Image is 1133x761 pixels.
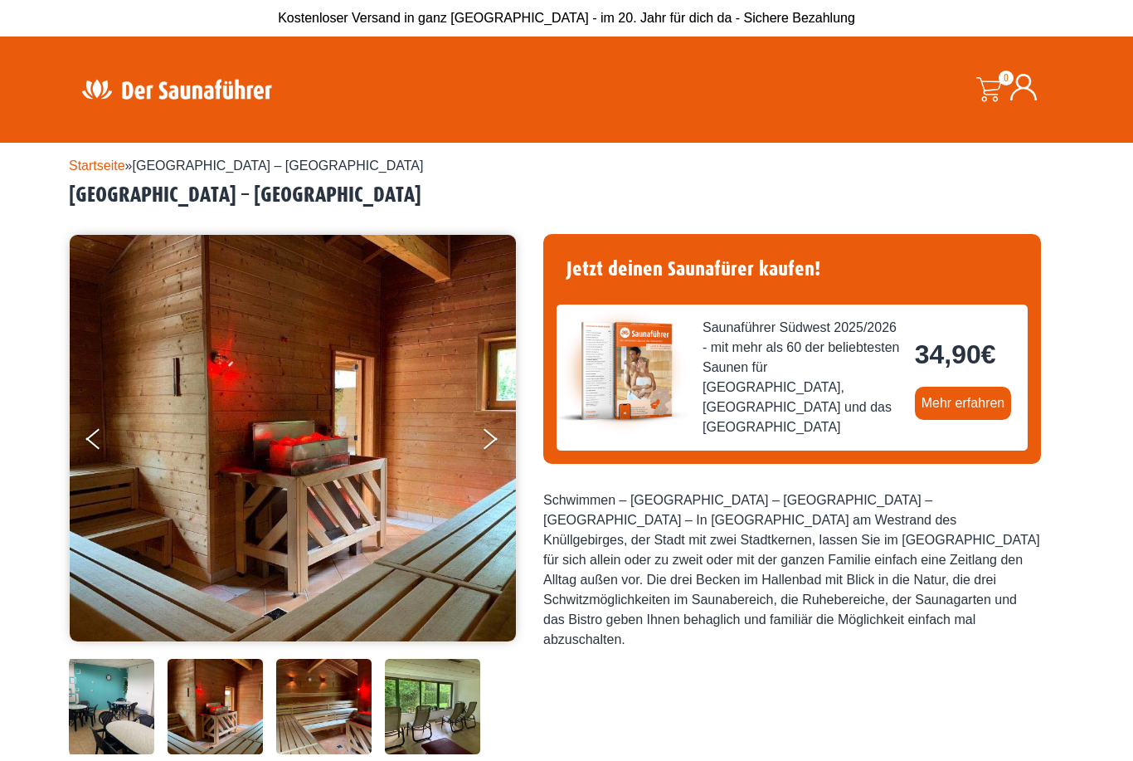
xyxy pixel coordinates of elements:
[69,159,423,173] span: »
[915,387,1012,420] a: Mehr erfahren
[86,422,128,463] button: Previous
[133,159,424,173] span: [GEOGRAPHIC_DATA] – [GEOGRAPHIC_DATA]
[557,247,1028,291] h4: Jetzt deinen Saunafürer kaufen!
[278,11,855,25] span: Kostenloser Versand in ganz [GEOGRAPHIC_DATA] - im 20. Jahr für dich da - Sichere Bezahlung
[703,318,902,437] span: Saunaführer Südwest 2025/2026 - mit mehr als 60 der beliebtesten Saunen für [GEOGRAPHIC_DATA], [G...
[69,183,1064,208] h2: [GEOGRAPHIC_DATA] – [GEOGRAPHIC_DATA]
[999,71,1014,85] span: 0
[557,305,689,437] img: der-saunafuehrer-2025-suedwest.jpg
[69,159,125,173] a: Startseite
[915,339,996,369] bdi: 34,90
[981,339,996,369] span: €
[480,422,522,463] button: Next
[543,490,1041,650] div: Schwimmen – [GEOGRAPHIC_DATA] – [GEOGRAPHIC_DATA] – [GEOGRAPHIC_DATA] – In [GEOGRAPHIC_DATA] am W...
